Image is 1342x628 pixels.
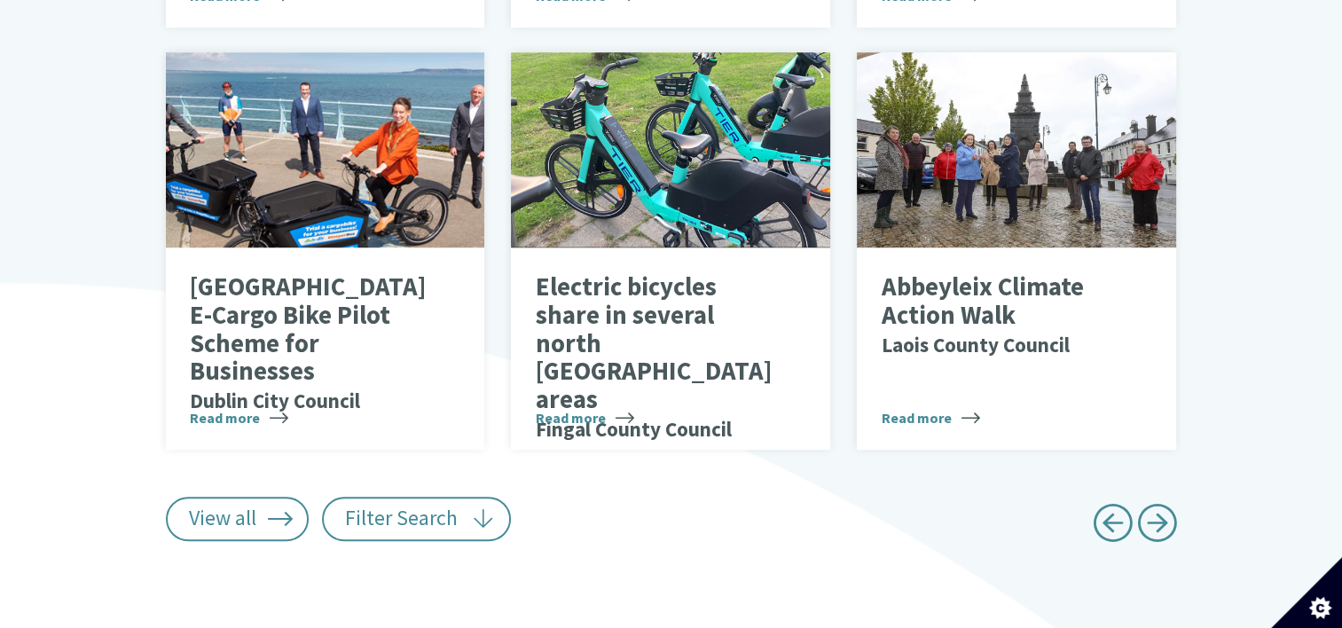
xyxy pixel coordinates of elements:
[190,407,288,428] span: Read more
[857,52,1176,450] a: Abbeyleix Climate Action WalkLaois County Council Read more
[536,407,634,428] span: Read more
[536,416,732,442] small: Fingal County Council
[511,52,830,450] a: Electric bicycles share in several north [GEOGRAPHIC_DATA] areasFingal County Council Read more
[166,497,310,541] a: View all
[322,497,511,541] button: Filter Search
[1271,557,1342,628] button: Set cookie preferences
[1093,497,1133,556] a: Previous page
[166,52,485,450] a: [GEOGRAPHIC_DATA] E-Cargo Bike Pilot Scheme for BusinessesDublin City Council Read more
[190,273,434,413] p: [GEOGRAPHIC_DATA] E-Cargo Bike Pilot Scheme for Businesses
[1137,497,1177,556] a: Next page
[882,332,1070,357] small: Laois County Council
[882,407,980,428] span: Read more
[190,388,360,413] small: Dublin City Council
[882,273,1126,357] p: Abbeyleix Climate Action Walk
[536,273,780,442] p: Electric bicycles share in several north [GEOGRAPHIC_DATA] areas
